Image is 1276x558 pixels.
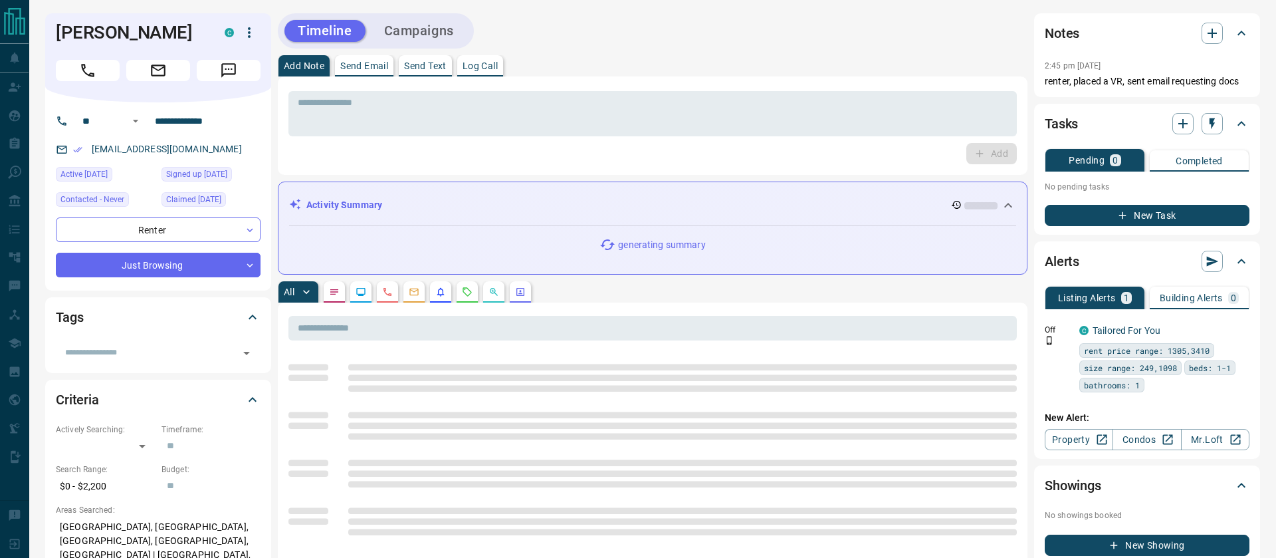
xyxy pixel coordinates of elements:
[1045,509,1249,521] p: No showings booked
[56,384,261,416] div: Criteria
[1045,535,1249,556] button: New Showing
[356,287,366,297] svg: Lead Browsing Activity
[1045,251,1079,272] h2: Alerts
[73,145,82,154] svg: Email Verified
[1084,378,1140,392] span: bathrooms: 1
[1084,344,1210,357] span: rent price range: 1305,3410
[289,193,1016,217] div: Activity Summary
[166,193,221,206] span: Claimed [DATE]
[329,287,340,297] svg: Notes
[284,287,294,297] p: All
[56,301,261,333] div: Tags
[60,168,108,181] span: Active [DATE]
[284,20,366,42] button: Timeline
[126,60,190,81] span: Email
[1079,326,1089,335] div: condos.ca
[371,20,467,42] button: Campaigns
[1113,429,1181,450] a: Condos
[1045,177,1249,197] p: No pending tasks
[1045,17,1249,49] div: Notes
[128,113,144,129] button: Open
[340,61,388,70] p: Send Email
[56,476,155,497] p: $0 - $2,200
[56,217,261,242] div: Renter
[1045,23,1079,44] h2: Notes
[1045,336,1054,345] svg: Push Notification Only
[435,287,446,297] svg: Listing Alerts
[306,198,382,212] p: Activity Summary
[56,22,205,43] h1: [PERSON_NAME]
[1045,113,1078,134] h2: Tasks
[284,61,324,70] p: Add Note
[92,144,242,154] a: [EMAIL_ADDRESS][DOMAIN_NAME]
[1189,361,1231,374] span: beds: 1-1
[1124,293,1129,303] p: 1
[56,424,155,436] p: Actively Searching:
[382,287,393,297] svg: Calls
[515,287,526,297] svg: Agent Actions
[463,61,498,70] p: Log Call
[1045,205,1249,226] button: New Task
[161,167,261,186] div: Wed Feb 05 2025
[60,193,124,206] span: Contacted - Never
[1045,245,1249,277] div: Alerts
[1058,293,1116,303] p: Listing Alerts
[618,238,705,252] p: generating summary
[161,424,261,436] p: Timeframe:
[1093,325,1160,336] a: Tailored For You
[1084,361,1177,374] span: size range: 249,1098
[1045,108,1249,140] div: Tasks
[488,287,499,297] svg: Opportunities
[56,504,261,516] p: Areas Searched:
[161,192,261,211] div: Wed Feb 05 2025
[1113,156,1118,165] p: 0
[1069,156,1105,165] p: Pending
[166,168,227,181] span: Signed up [DATE]
[56,389,99,410] h2: Criteria
[462,287,473,297] svg: Requests
[1160,293,1223,303] p: Building Alerts
[56,307,83,328] h2: Tags
[409,287,419,297] svg: Emails
[1176,156,1223,166] p: Completed
[56,60,120,81] span: Call
[56,464,155,476] p: Search Range:
[1045,61,1101,70] p: 2:45 pm [DATE]
[197,60,261,81] span: Message
[1231,293,1236,303] p: 0
[1045,411,1249,425] p: New Alert:
[1045,470,1249,501] div: Showings
[56,253,261,277] div: Just Browsing
[404,61,447,70] p: Send Text
[225,28,234,37] div: condos.ca
[161,464,261,476] p: Budget:
[1181,429,1249,450] a: Mr.Loft
[1045,475,1101,496] h2: Showings
[237,344,256,362] button: Open
[56,167,155,186] div: Mon Sep 15 2025
[1045,324,1071,336] p: Off
[1045,74,1249,88] p: renter, placed a VR, sent email requesting docs
[1045,429,1113,450] a: Property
